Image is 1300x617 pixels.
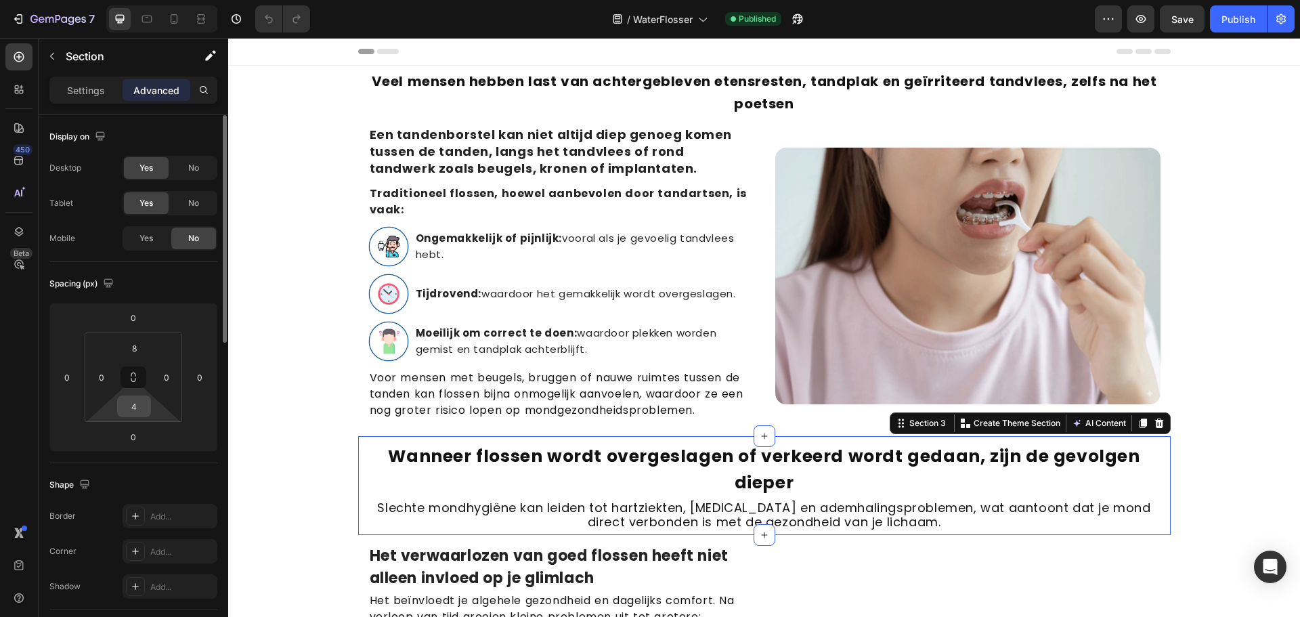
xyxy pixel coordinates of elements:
input: 0 [120,307,147,328]
span: Yes [139,197,153,209]
span: Save [1171,14,1194,25]
div: Add... [150,546,214,558]
span: No [188,232,199,244]
div: Beta [10,248,32,259]
p: Advanced [133,83,179,98]
span: No [188,197,199,209]
input: 8px [121,338,148,358]
strong: Wanneer flossen wordt overgeslagen of verkeerd wordt gedaan, zijn de gevolgen dieper [160,406,911,456]
div: Display on [49,128,108,146]
button: Save [1160,5,1205,33]
div: Shadow [49,580,81,593]
span: Yes [139,232,153,244]
div: Spacing (px) [49,275,116,293]
div: Add... [150,581,214,593]
button: Publish [1210,5,1267,33]
span: Het beïnvloedt je algehele gezondheid en dagelijks comfort. Na verloop van tijd groeien kleine pr... [142,555,506,587]
div: Border [49,510,76,522]
div: Undo/Redo [255,5,310,33]
span: Slechte mondhygiëne kan leiden tot hartziekten, [MEDICAL_DATA] en ademhalingsproblemen, wat aanto... [149,461,922,493]
iframe: Design area [228,38,1300,617]
input: 0px [156,367,177,387]
div: Corner [49,545,77,557]
input: 0 [120,427,147,447]
strong: Het verwaarlozen van goed flossen heeft niet alleen invloed op je glimlach [142,507,500,551]
div: Add... [150,511,214,523]
div: Tablet [49,197,73,209]
span: No [188,162,199,174]
input: 0 [190,367,210,387]
p: 7 [89,11,95,27]
span: / [627,12,630,26]
input: xs [121,396,148,417]
div: Publish [1221,12,1255,26]
div: Open Intercom Messenger [1254,551,1286,583]
button: 7 [5,5,101,33]
span: Yes [139,162,153,174]
input: 0 [57,367,77,387]
input: 0px [91,367,112,387]
div: Desktop [49,162,81,174]
p: Section [66,48,177,64]
p: Settings [67,83,105,98]
span: WaterFlosser [633,12,693,26]
div: Mobile [49,232,75,244]
img: gempages_478710416856319010-b6e3c485-1844-4b3c-b916-8537a7814d5c.jpg [547,110,932,366]
button: AI Content [841,377,901,393]
div: 450 [13,144,32,155]
p: Create Theme Section [745,379,832,391]
div: Section 3 [678,379,720,391]
span: Published [739,13,776,25]
div: Shape [49,476,93,494]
